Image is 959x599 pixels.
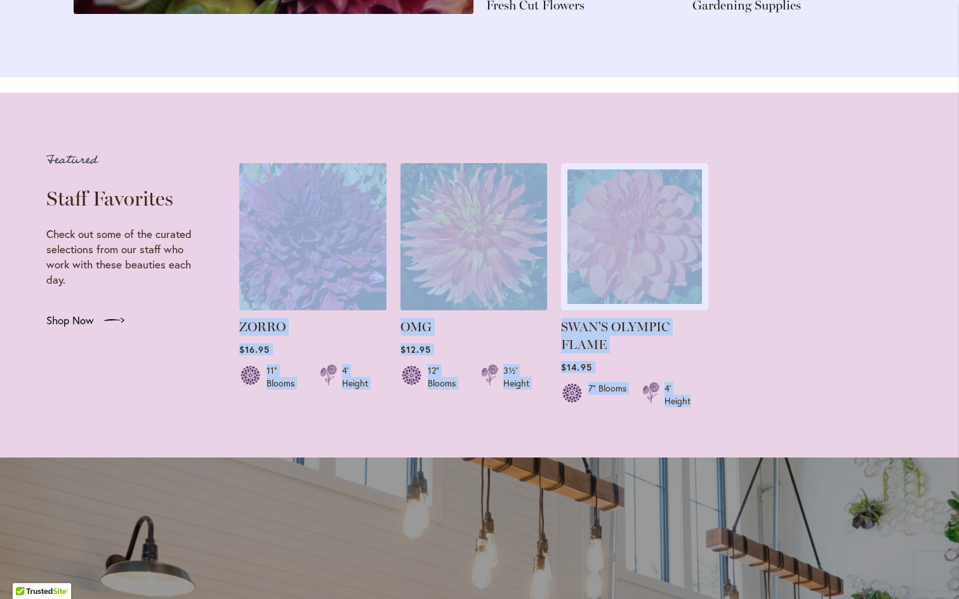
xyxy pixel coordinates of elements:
[561,163,708,310] img: Swan's Olympic Flame
[239,163,387,310] img: Zorro
[46,186,201,211] h2: Staff Favorites
[503,364,529,390] div: 3½' Height
[665,382,691,407] div: 4' Height
[46,150,201,171] p: Featured
[561,361,592,373] span: $14.95
[46,313,94,328] span: Shop Now
[588,382,626,407] div: 7" Blooms
[239,319,286,334] a: ZORRO
[239,343,270,355] span: $16.95
[561,319,670,352] a: SWAN'S OLYMPIC FLAME
[342,364,368,390] div: 4' Height
[400,163,548,310] img: Omg
[428,364,466,390] div: 12" Blooms
[400,319,432,334] a: OMG
[46,227,201,287] p: Check out some of the curated selections from our staff who work with these beauties each day.
[267,364,305,390] div: 11" Blooms
[46,303,124,338] a: Shop Now
[400,343,431,355] span: $12.95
